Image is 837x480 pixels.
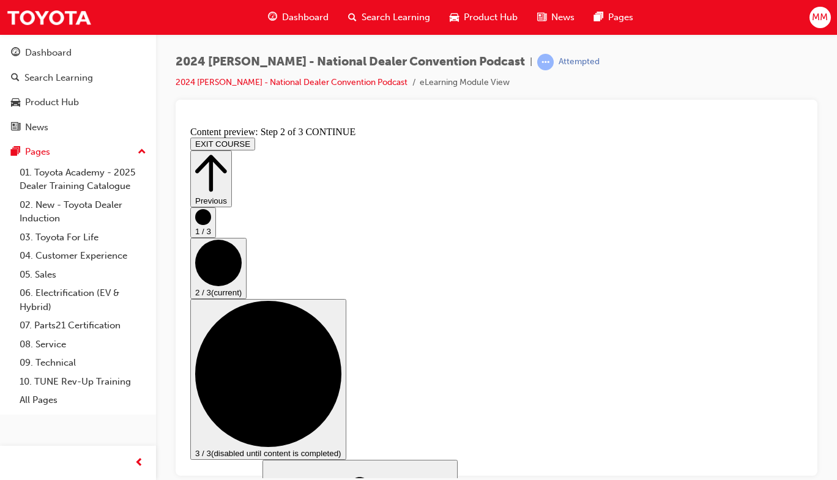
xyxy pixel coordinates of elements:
[5,116,151,139] a: News
[15,246,151,265] a: 04. Customer Experience
[5,29,46,86] button: Previous
[527,5,584,30] a: news-iconNews
[10,327,26,336] span: 3 / 3
[26,327,156,336] span: (disabled until content is completed)
[812,10,828,24] span: MM
[25,145,50,159] div: Pages
[420,76,510,90] li: eLearning Module View
[15,265,151,284] a: 05. Sales
[5,116,61,177] button: 2 / 3(current)
[26,166,56,175] span: (current)
[25,120,48,135] div: News
[537,10,546,25] span: news-icon
[537,54,554,70] span: learningRecordVerb_ATTEMPT-icon
[5,141,151,163] button: Pages
[5,42,151,64] a: Dashboard
[15,196,151,228] a: 02. New - Toyota Dealer Induction
[5,86,31,116] button: 1 / 3
[5,67,151,89] a: Search Learning
[5,177,161,338] button: 3 / 3(disabled until content is completed)
[362,10,430,24] span: Search Learning
[11,48,20,59] span: guage-icon
[15,372,151,391] a: 10. TUNE Rev-Up Training
[15,335,151,354] a: 08. Service
[10,166,26,175] span: 2 / 3
[24,71,93,85] div: Search Learning
[15,391,151,410] a: All Pages
[809,7,831,28] button: MM
[15,228,151,247] a: 03. Toyota For Life
[11,147,20,158] span: pages-icon
[282,10,329,24] span: Dashboard
[185,122,808,478] iframe: To enrich screen reader interactions, please activate Accessibility in Grammarly extension settings
[530,55,532,69] span: |
[5,39,151,141] button: DashboardSearch LearningProduct HubNews
[10,75,42,84] span: Previous
[25,46,72,60] div: Dashboard
[551,10,575,24] span: News
[15,284,151,316] a: 06. Electrification (EV & Hybrid)
[135,456,144,471] span: prev-icon
[11,73,20,84] span: search-icon
[559,56,600,68] div: Attempted
[15,316,151,335] a: 07. Parts21 Certification
[138,144,146,160] span: up-icon
[15,353,151,372] a: 09. Technical
[6,4,92,31] img: Trak
[594,10,603,25] span: pages-icon
[15,163,151,196] a: 01. Toyota Academy - 2025 Dealer Training Catalogue
[464,10,518,24] span: Product Hub
[440,5,527,30] a: car-iconProduct Hub
[338,5,440,30] a: search-iconSearch Learning
[348,10,357,25] span: search-icon
[608,10,633,24] span: Pages
[5,91,151,114] a: Product Hub
[258,5,338,30] a: guage-iconDashboard
[450,10,459,25] span: car-icon
[176,55,525,69] span: 2024 [PERSON_NAME] - National Dealer Convention Podcast
[11,122,20,133] span: news-icon
[11,97,20,108] span: car-icon
[584,5,643,30] a: pages-iconPages
[25,95,79,109] div: Product Hub
[268,10,277,25] span: guage-icon
[176,77,407,87] a: 2024 [PERSON_NAME] - National Dealer Convention Podcast
[10,105,26,114] span: 1 / 3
